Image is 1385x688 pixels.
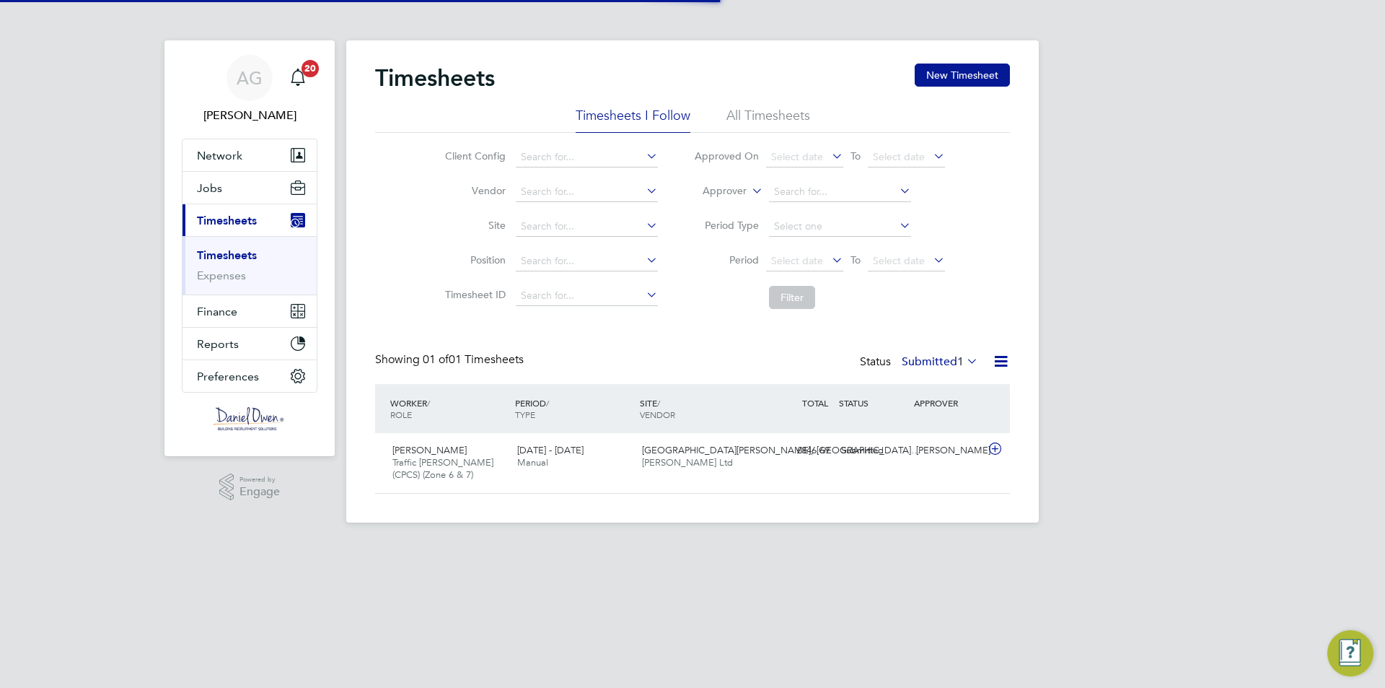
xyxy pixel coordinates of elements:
[283,55,312,101] a: 20
[726,107,810,133] li: All Timesheets
[636,390,761,427] div: SITE
[517,456,548,469] span: Manual
[640,409,675,420] span: VENDOR
[183,139,317,171] button: Network
[771,150,823,163] span: Select date
[197,269,246,282] a: Expenses
[873,254,925,267] span: Select date
[835,439,910,463] div: Submitted
[902,354,978,369] label: Submitted
[183,172,317,204] button: Jobs
[694,149,759,162] label: Approved On
[375,352,527,367] div: Showing
[239,486,280,498] span: Engage
[682,184,747,199] label: Approver
[239,474,280,486] span: Powered by
[302,60,319,77] span: 20
[642,456,733,469] span: [PERSON_NAME] Ltd
[546,397,549,409] span: /
[910,439,985,463] div: [PERSON_NAME]
[392,444,467,456] span: [PERSON_NAME]
[873,150,925,163] span: Select date
[387,390,511,427] div: WORKER
[182,107,317,124] span: Amy Garcia
[197,214,257,227] span: Timesheets
[769,182,911,202] input: Search for...
[511,390,636,427] div: PERIOD
[910,390,985,416] div: APPROVER
[694,253,759,266] label: Period
[219,474,281,501] a: Powered byEngage
[183,204,317,236] button: Timesheets
[846,251,865,269] span: To
[197,370,259,383] span: Preferences
[516,286,658,306] input: Search for...
[835,390,910,416] div: STATUS
[860,352,981,373] div: Status
[846,147,865,165] span: To
[423,352,449,367] span: 01 of
[183,328,317,360] button: Reports
[517,444,584,456] span: [DATE] - [DATE]
[427,397,430,409] span: /
[915,64,1010,87] button: New Timesheet
[657,397,660,409] span: /
[441,288,506,301] label: Timesheet ID
[392,456,493,481] span: Traffic [PERSON_NAME] (CPCS) (Zone 6 & 7)
[769,286,815,309] button: Filter
[760,439,835,463] div: £846.69
[375,64,495,92] h2: Timesheets
[197,149,242,162] span: Network
[183,360,317,392] button: Preferences
[183,236,317,295] div: Timesheets
[516,217,658,237] input: Search for...
[515,409,535,420] span: TYPE
[237,69,263,87] span: AG
[441,184,506,197] label: Vendor
[802,397,828,409] span: TOTAL
[576,107,690,133] li: Timesheets I Follow
[164,40,335,456] nav: Main navigation
[441,219,506,232] label: Site
[694,219,759,232] label: Period Type
[423,352,524,367] span: 01 Timesheets
[1327,630,1373,676] button: Engage Resource Center
[516,147,658,167] input: Search for...
[182,55,317,124] a: AG[PERSON_NAME]
[197,305,237,318] span: Finance
[516,251,658,271] input: Search for...
[214,407,286,430] img: danielowen-logo-retina.png
[642,444,920,456] span: [GEOGRAPHIC_DATA][PERSON_NAME], [GEOGRAPHIC_DATA]…
[390,409,412,420] span: ROLE
[516,182,658,202] input: Search for...
[769,217,911,237] input: Select one
[183,295,317,327] button: Finance
[182,407,317,430] a: Go to home page
[441,149,506,162] label: Client Config
[197,337,239,351] span: Reports
[441,253,506,266] label: Position
[957,354,964,369] span: 1
[197,181,222,195] span: Jobs
[771,254,823,267] span: Select date
[197,248,257,262] a: Timesheets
